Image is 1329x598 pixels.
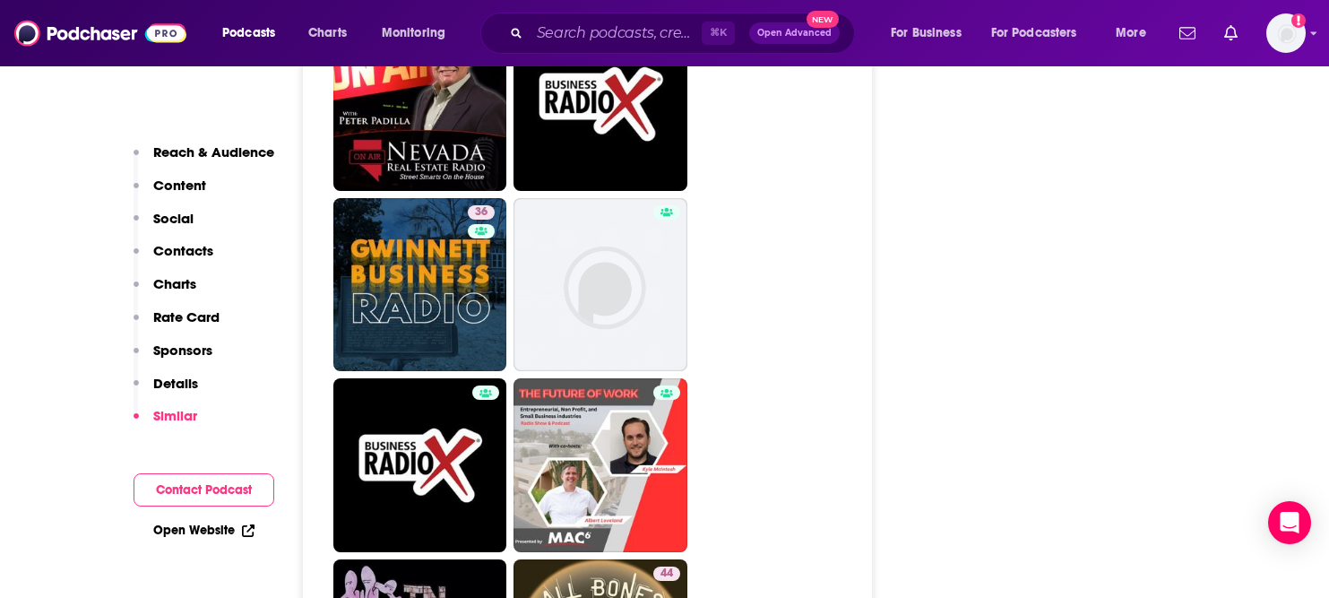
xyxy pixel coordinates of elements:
[153,177,206,194] p: Content
[134,242,213,275] button: Contacts
[333,198,507,372] a: 36
[153,342,212,359] p: Sponsors
[497,13,872,54] div: Search podcasts, credits, & more...
[891,21,962,46] span: For Business
[153,275,196,292] p: Charts
[702,22,735,45] span: ⌘ K
[991,21,1077,46] span: For Podcasters
[134,210,194,243] button: Social
[210,19,298,48] button: open menu
[1291,13,1306,28] svg: Add a profile image
[153,210,194,227] p: Social
[757,29,832,38] span: Open Advanced
[134,342,212,375] button: Sponsors
[153,308,220,325] p: Rate Card
[134,177,206,210] button: Content
[134,308,220,342] button: Rate Card
[14,16,186,50] img: Podchaser - Follow, Share and Rate Podcasts
[134,275,196,308] button: Charts
[475,204,488,221] span: 36
[134,375,198,408] button: Details
[369,19,469,48] button: open menu
[153,143,274,160] p: Reach & Audience
[749,22,840,44] button: Open AdvancedNew
[1268,501,1311,544] div: Open Intercom Messenger
[1266,13,1306,53] button: Show profile menu
[1172,18,1203,48] a: Show notifications dropdown
[468,205,495,220] a: 36
[1116,21,1146,46] span: More
[153,242,213,259] p: Contacts
[979,19,1103,48] button: open menu
[1103,19,1169,48] button: open menu
[530,19,702,48] input: Search podcasts, credits, & more...
[653,567,680,581] a: 44
[382,21,445,46] span: Monitoring
[153,375,198,392] p: Details
[134,143,274,177] button: Reach & Audience
[1266,13,1306,53] img: User Profile
[134,407,197,440] button: Similar
[878,19,984,48] button: open menu
[222,21,275,46] span: Podcasts
[297,19,358,48] a: Charts
[134,473,274,507] button: Contact Podcast
[308,21,347,46] span: Charts
[1217,18,1245,48] a: Show notifications dropdown
[1266,13,1306,53] span: Logged in as abbie.hatfield
[153,407,197,424] p: Similar
[153,523,255,538] a: Open Website
[807,11,839,28] span: New
[660,565,673,583] span: 44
